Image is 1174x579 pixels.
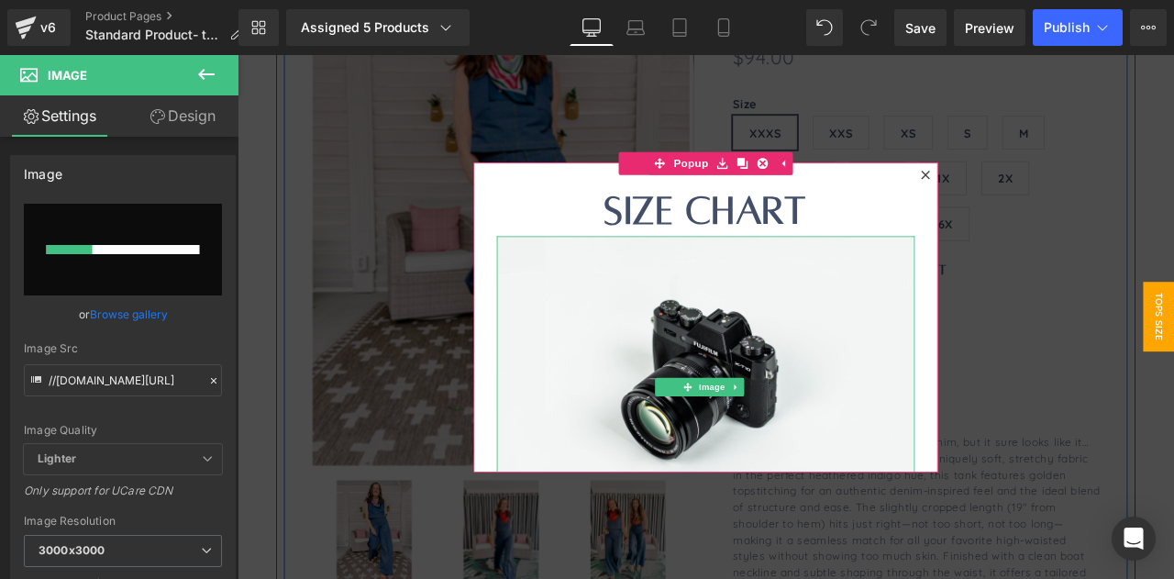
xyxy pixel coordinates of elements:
a: Delete Module [611,115,635,142]
a: Clone Module [587,115,611,142]
a: Design [123,95,242,137]
input: Link [24,364,222,396]
a: Preview [954,9,1025,46]
div: Image Src [24,342,222,355]
a: Tablet [658,9,702,46]
a: Browse gallery [90,298,168,330]
span: Publish [1044,20,1090,35]
div: Image Resolution [24,515,222,528]
span: Standard Product- tops [85,28,222,42]
a: Expand / Collapse [581,383,601,405]
a: v6 [7,9,71,46]
button: Publish [1033,9,1123,46]
span: Tops Size Chart [1036,269,1110,351]
div: or [24,305,222,324]
b: 3000x3000 [39,543,105,557]
span: Save [905,18,936,38]
div: Image Quality [24,424,222,437]
button: Redo [850,9,887,46]
div: v6 [37,16,60,39]
button: More [1130,9,1167,46]
span: Image [544,383,582,405]
a: Mobile [702,9,746,46]
a: Laptop [614,9,658,46]
span: Preview [965,18,1014,38]
span: Popup [512,115,562,142]
a: Expand / Collapse [635,115,659,142]
a: New Library [238,9,279,46]
a: Desktop [570,9,614,46]
div: Open Intercom Messenger [1112,517,1156,561]
b: Lighter [38,451,76,465]
a: Save module [563,115,587,142]
span: Image [48,68,87,83]
div: Assigned 5 Products [301,18,455,37]
a: Product Pages [85,9,257,24]
h1: SIZE CHART [307,155,803,216]
div: Only support for UCare CDN [24,484,222,510]
div: Image [24,156,62,182]
button: Undo [806,9,843,46]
